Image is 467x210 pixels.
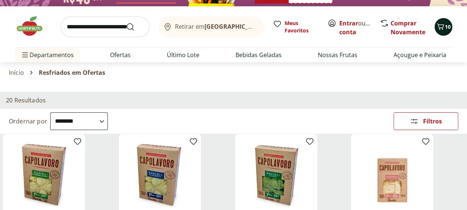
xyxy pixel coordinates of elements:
[21,46,30,64] button: Menu
[61,17,150,37] input: search
[39,69,105,76] span: Resfriados em Ofertas
[273,20,319,34] a: Meus Favoritos
[285,20,319,34] span: Meus Favoritos
[6,96,46,104] h2: 20 Resultados
[339,19,380,36] a: Criar conta
[167,50,199,59] a: Último Lote
[9,69,24,76] a: Início
[357,140,427,210] img: Ravioli de presunto e queijo Capolavoro 400g
[435,18,452,36] button: Carrinho
[410,117,419,126] svg: Abrir Filtros
[15,15,52,37] img: Hortifruti
[236,50,282,59] a: Bebidas Geladas
[110,50,131,59] a: Ofertas
[318,50,357,59] a: Nossas Frutas
[158,17,264,37] button: Retirar em[GEOGRAPHIC_DATA]/[GEOGRAPHIC_DATA]
[126,22,144,31] button: Submit Search
[9,117,47,125] label: Ordernar por
[9,140,79,210] img: Ravioli de Mozzarella de Búfala Capolavoro 400g
[394,112,458,130] button: Filtros
[125,140,195,210] img: Ravioli de Gorgonzola Capolavoro 400g
[339,19,358,27] a: Entrar
[423,118,442,124] span: Filtros
[205,22,329,31] b: [GEOGRAPHIC_DATA]/[GEOGRAPHIC_DATA]
[394,50,446,59] a: Açougue e Peixaria
[21,46,74,64] span: Departamentos
[241,140,311,210] img: Ravioli de Ricota com Massa de Espinafre Capolavoro 400g
[445,23,451,30] span: 10
[391,19,425,36] a: Comprar Novamente
[339,19,372,36] span: ou
[175,23,257,30] span: Retirar em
